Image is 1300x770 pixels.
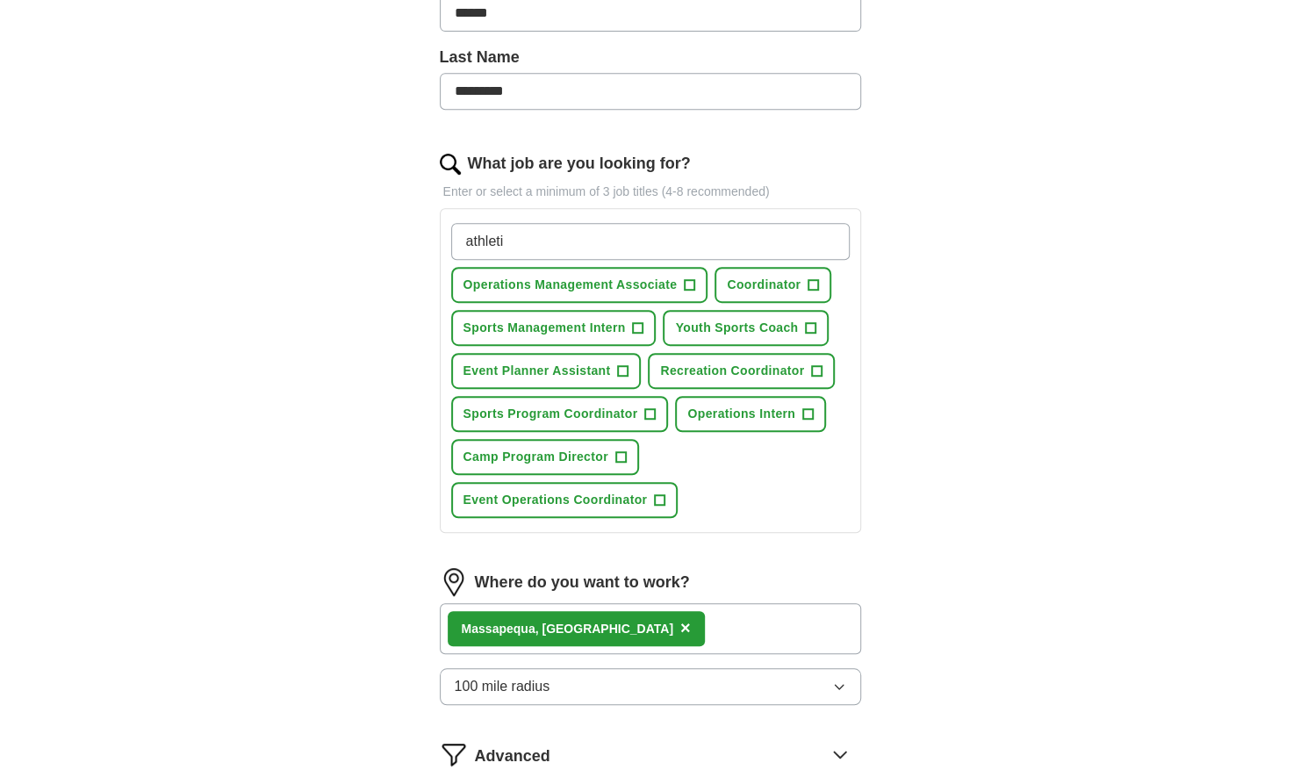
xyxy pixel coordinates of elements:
[727,276,801,294] span: Coordinator
[675,396,826,432] button: Operations Intern
[687,405,795,423] span: Operations Intern
[468,152,691,176] label: What job are you looking for?
[462,622,514,636] strong: Massape
[463,491,648,509] span: Event Operations Coordinator
[715,267,831,303] button: Coordinator
[451,267,708,303] button: Operations Management Associate
[440,668,861,705] button: 100 mile radius
[440,740,468,768] img: filter
[475,745,550,768] span: Advanced
[463,362,611,380] span: Event Planner Assistant
[462,620,673,638] div: qua, [GEOGRAPHIC_DATA]
[463,448,608,466] span: Camp Program Director
[451,353,642,389] button: Event Planner Assistant
[451,439,639,475] button: Camp Program Director
[463,405,638,423] span: Sports Program Coordinator
[440,183,861,201] p: Enter or select a minimum of 3 job titles (4-8 recommended)
[455,676,550,697] span: 100 mile radius
[451,396,669,432] button: Sports Program Coordinator
[440,154,461,175] img: search.png
[451,223,850,260] input: Type a job title and press enter
[463,276,678,294] span: Operations Management Associate
[648,353,835,389] button: Recreation Coordinator
[451,310,657,346] button: Sports Management Intern
[475,571,690,594] label: Where do you want to work?
[660,362,804,380] span: Recreation Coordinator
[440,568,468,596] img: location.png
[451,482,679,518] button: Event Operations Coordinator
[440,46,861,69] label: Last Name
[680,618,691,637] span: ×
[663,310,829,346] button: Youth Sports Coach
[463,319,626,337] span: Sports Management Intern
[680,615,691,642] button: ×
[675,319,798,337] span: Youth Sports Coach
